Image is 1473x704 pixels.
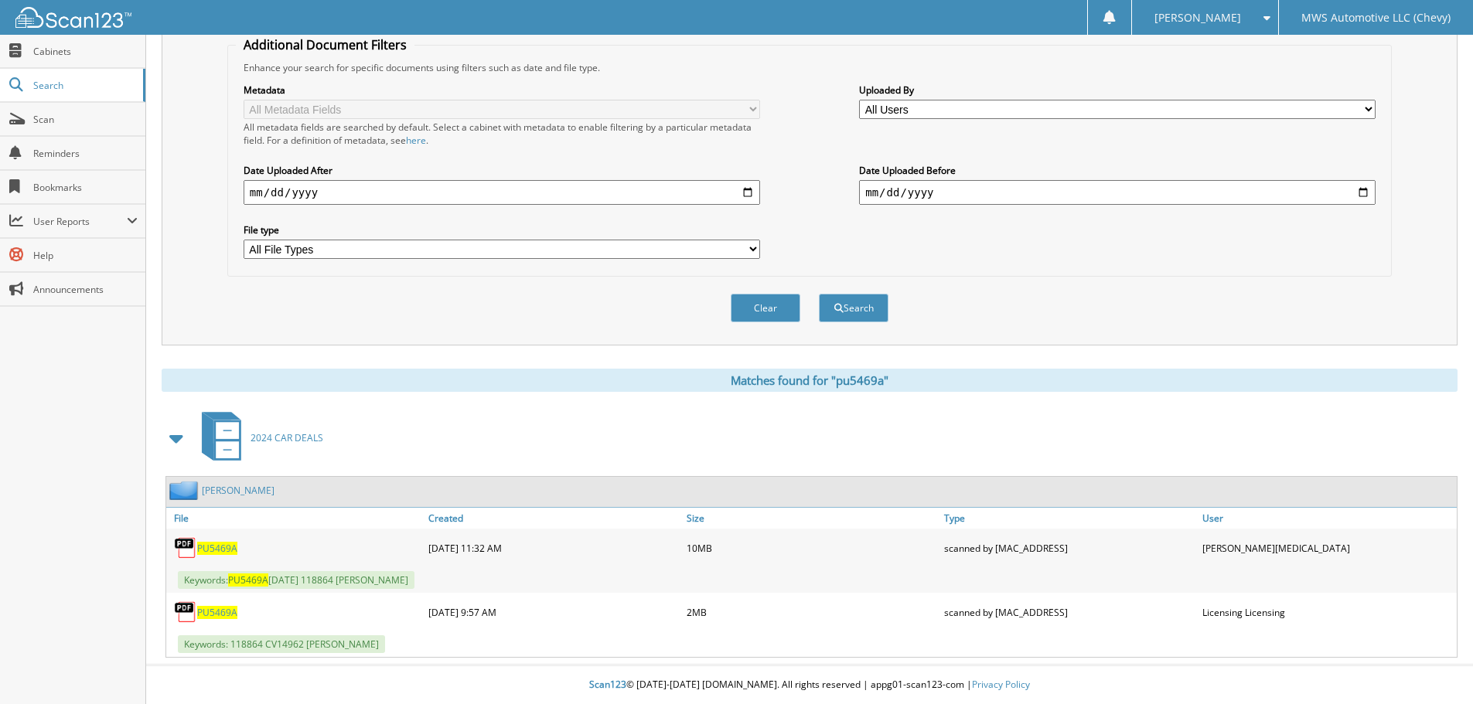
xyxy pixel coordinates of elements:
span: Cabinets [33,45,138,58]
label: Date Uploaded After [244,164,760,177]
span: Reminders [33,147,138,160]
label: Date Uploaded Before [859,164,1376,177]
img: PDF.png [174,536,197,559]
div: 2MB [683,597,941,627]
span: PU5469A [228,573,268,587]
span: [PERSON_NAME] [1154,13,1241,22]
a: Privacy Policy [972,678,1030,691]
iframe: Chat Widget [1396,630,1473,704]
span: User Reports [33,215,127,228]
button: Clear [731,294,800,322]
input: end [859,180,1376,205]
a: here [406,134,426,147]
div: All metadata fields are searched by default. Select a cabinet with metadata to enable filtering b... [244,121,760,147]
div: scanned by [MAC_ADDRESS] [940,532,1199,563]
span: Keywords: [DATE] 118864 [PERSON_NAME] [178,571,414,589]
span: MWS Automotive LLC (Chevy) [1301,13,1451,22]
a: [PERSON_NAME] [202,484,274,497]
a: PU5469A [197,606,237,619]
a: Created [425,508,683,529]
label: Uploaded By [859,83,1376,97]
a: Size [683,508,941,529]
div: [DATE] 11:32 AM [425,532,683,563]
a: User [1199,508,1457,529]
legend: Additional Document Filters [236,36,414,53]
input: start [244,180,760,205]
img: PDF.png [174,600,197,624]
span: Help [33,249,138,262]
span: Announcements [33,283,138,296]
span: Scan123 [589,678,626,691]
a: 2024 CAR DEALS [193,407,323,468]
div: scanned by [MAC_ADDRESS] [940,597,1199,627]
img: scan123-logo-white.svg [15,7,131,28]
span: Keywords: 118864 CV14962 [PERSON_NAME] [178,635,385,653]
button: Search [819,294,888,322]
div: [PERSON_NAME][MEDICAL_DATA] [1199,532,1457,563]
div: © [DATE]-[DATE] [DOMAIN_NAME]. All rights reserved | appg01-scan123-com | [146,666,1473,704]
div: [DATE] 9:57 AM [425,597,683,627]
span: Search [33,79,135,92]
span: Scan [33,113,138,126]
a: File [166,508,425,529]
label: Metadata [244,83,760,97]
a: Type [940,508,1199,529]
a: PU5469A [197,542,237,555]
span: 2024 CAR DEALS [251,431,323,444]
div: Licensing Licensing [1199,597,1457,627]
span: Bookmarks [33,181,138,194]
img: folder2.png [169,481,202,500]
div: 10MB [683,532,941,563]
label: File type [244,223,760,236]
div: Matches found for "pu5469a" [162,369,1458,392]
div: Enhance your search for specific documents using filters such as date and file type. [236,61,1383,74]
